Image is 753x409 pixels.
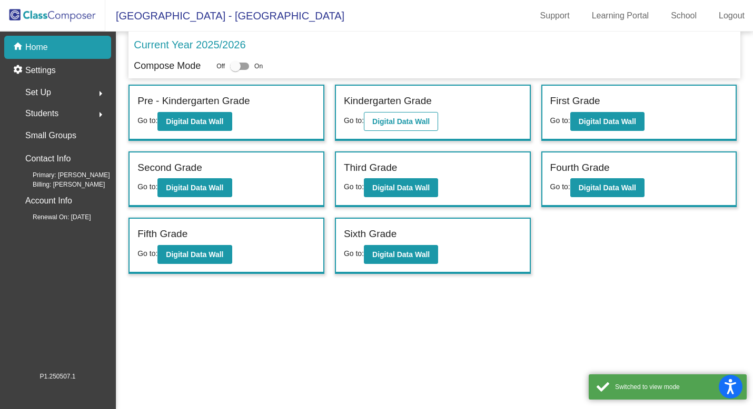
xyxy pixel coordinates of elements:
label: Kindergarten Grade [344,94,432,109]
b: Digital Data Wall [372,183,430,192]
label: Sixth Grade [344,227,397,242]
a: School [662,7,705,24]
b: Digital Data Wall [166,117,223,126]
p: Account Info [25,193,72,208]
button: Digital Data Wall [570,112,645,131]
b: Digital Data Wall [166,250,223,259]
button: Digital Data Wall [157,245,232,264]
span: Go to: [344,116,364,125]
b: Digital Data Wall [372,250,430,259]
p: Compose Mode [134,59,201,73]
span: Set Up [25,85,51,100]
span: Go to: [550,182,570,191]
mat-icon: arrow_right [94,87,107,100]
label: First Grade [550,94,600,109]
span: Go to: [344,249,364,258]
span: Students [25,106,58,121]
mat-icon: settings [13,64,25,77]
button: Digital Data Wall [157,112,232,131]
span: Go to: [137,116,157,125]
label: Fourth Grade [550,160,610,176]
span: On [254,62,263,71]
span: Off [216,62,225,71]
span: Go to: [137,249,157,258]
a: Logout [710,7,753,24]
button: Digital Data Wall [157,178,232,197]
a: Learning Portal [583,7,658,24]
label: Fifth Grade [137,227,187,242]
mat-icon: home [13,41,25,54]
b: Digital Data Wall [166,183,223,192]
span: [GEOGRAPHIC_DATA] - [GEOGRAPHIC_DATA] [105,7,344,24]
b: Digital Data Wall [579,117,636,126]
button: Digital Data Wall [570,178,645,197]
p: Home [25,41,48,54]
label: Third Grade [344,160,397,176]
span: Renewal On: [DATE] [16,212,91,222]
a: Support [532,7,578,24]
p: Settings [25,64,56,77]
p: Small Groups [25,128,76,143]
label: Pre - Kindergarten Grade [137,94,250,109]
span: Primary: [PERSON_NAME] [16,170,110,180]
mat-icon: arrow_right [94,108,107,121]
div: Switched to view mode [615,382,739,392]
span: Go to: [344,182,364,191]
b: Digital Data Wall [579,183,636,192]
b: Digital Data Wall [372,117,430,126]
button: Digital Data Wall [364,112,438,131]
label: Second Grade [137,160,202,176]
p: Contact Info [25,151,71,166]
span: Go to: [137,182,157,191]
p: Current Year 2025/2026 [134,37,245,53]
button: Digital Data Wall [364,178,438,197]
button: Digital Data Wall [364,245,438,264]
span: Go to: [550,116,570,125]
span: Billing: [PERSON_NAME] [16,180,105,189]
